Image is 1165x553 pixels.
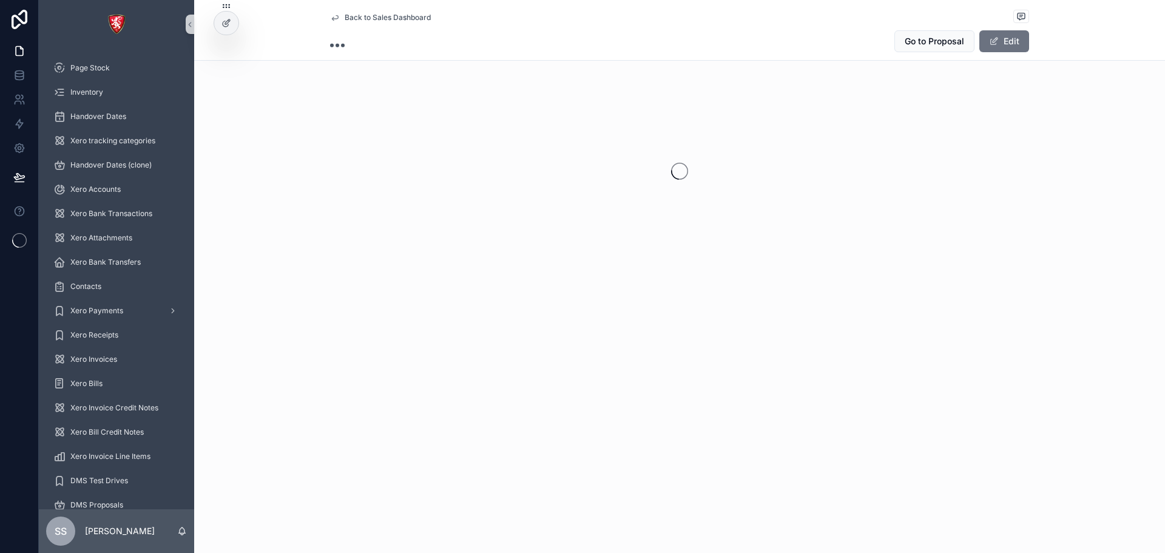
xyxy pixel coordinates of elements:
[85,525,155,537] p: [PERSON_NAME]
[70,63,110,73] span: Page Stock
[979,30,1029,52] button: Edit
[46,227,187,249] a: Xero Attachments
[46,251,187,273] a: Xero Bank Transfers
[46,324,187,346] a: Xero Receipts
[70,136,155,146] span: Xero tracking categories
[70,306,123,316] span: Xero Payments
[70,185,121,194] span: Xero Accounts
[70,87,103,97] span: Inventory
[46,397,187,419] a: Xero Invoice Credit Notes
[46,470,187,492] a: DMS Test Drives
[70,500,123,510] span: DMS Proposals
[46,348,187,370] a: Xero Invoices
[70,403,158,413] span: Xero Invoice Credit Notes
[46,130,187,152] a: Xero tracking categories
[107,15,126,34] img: App logo
[46,106,187,127] a: Handover Dates
[46,57,187,79] a: Page Stock
[70,233,132,243] span: Xero Attachments
[330,13,431,22] a: Back to Sales Dashboard
[39,49,194,509] div: scrollable content
[46,421,187,443] a: Xero Bill Credit Notes
[70,476,128,486] span: DMS Test Drives
[70,355,117,364] span: Xero Invoices
[46,446,187,467] a: Xero Invoice Line Items
[70,209,152,219] span: Xero Bank Transactions
[70,379,103,388] span: Xero Bills
[70,282,101,291] span: Contacts
[70,427,144,437] span: Xero Bill Credit Notes
[55,524,67,538] span: SS
[70,160,152,170] span: Handover Dates (clone)
[70,330,118,340] span: Xero Receipts
[70,257,141,267] span: Xero Bank Transfers
[70,452,150,461] span: Xero Invoice Line Items
[46,300,187,322] a: Xero Payments
[894,30,974,52] button: Go to Proposal
[70,112,126,121] span: Handover Dates
[46,154,187,176] a: Handover Dates (clone)
[46,81,187,103] a: Inventory
[46,203,187,225] a: Xero Bank Transactions
[46,373,187,395] a: Xero Bills
[46,178,187,200] a: Xero Accounts
[345,13,431,22] span: Back to Sales Dashboard
[46,276,187,297] a: Contacts
[905,35,964,47] span: Go to Proposal
[46,494,187,516] a: DMS Proposals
